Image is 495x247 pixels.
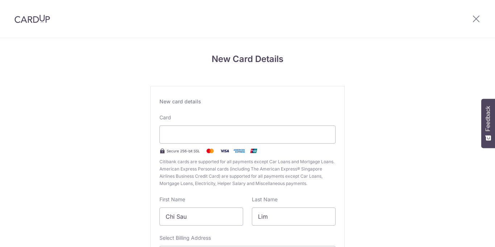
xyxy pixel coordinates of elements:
input: Cardholder Last Name [252,207,336,226]
button: Feedback - Show survey [481,99,495,148]
input: Cardholder First Name [159,207,243,226]
iframe: Opens a widget where you can find more information [449,225,488,243]
h4: New Card Details [150,53,345,66]
div: New card details [159,98,336,105]
label: Card [159,114,171,121]
img: .alt.unionpay [246,147,261,155]
iframe: Secure card payment input frame [166,130,329,139]
label: Last Name [252,196,278,203]
span: Citibank cards are supported for all payments except Car Loans and Mortgage Loans. American Expre... [159,158,336,187]
span: Secure 256-bit SSL [167,148,200,154]
img: Visa [217,147,232,155]
label: First Name [159,196,185,203]
img: .alt.amex [232,147,246,155]
img: Mastercard [203,147,217,155]
span: Feedback [485,106,491,131]
img: CardUp [14,15,50,23]
label: Select Billing Address [159,234,211,242]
